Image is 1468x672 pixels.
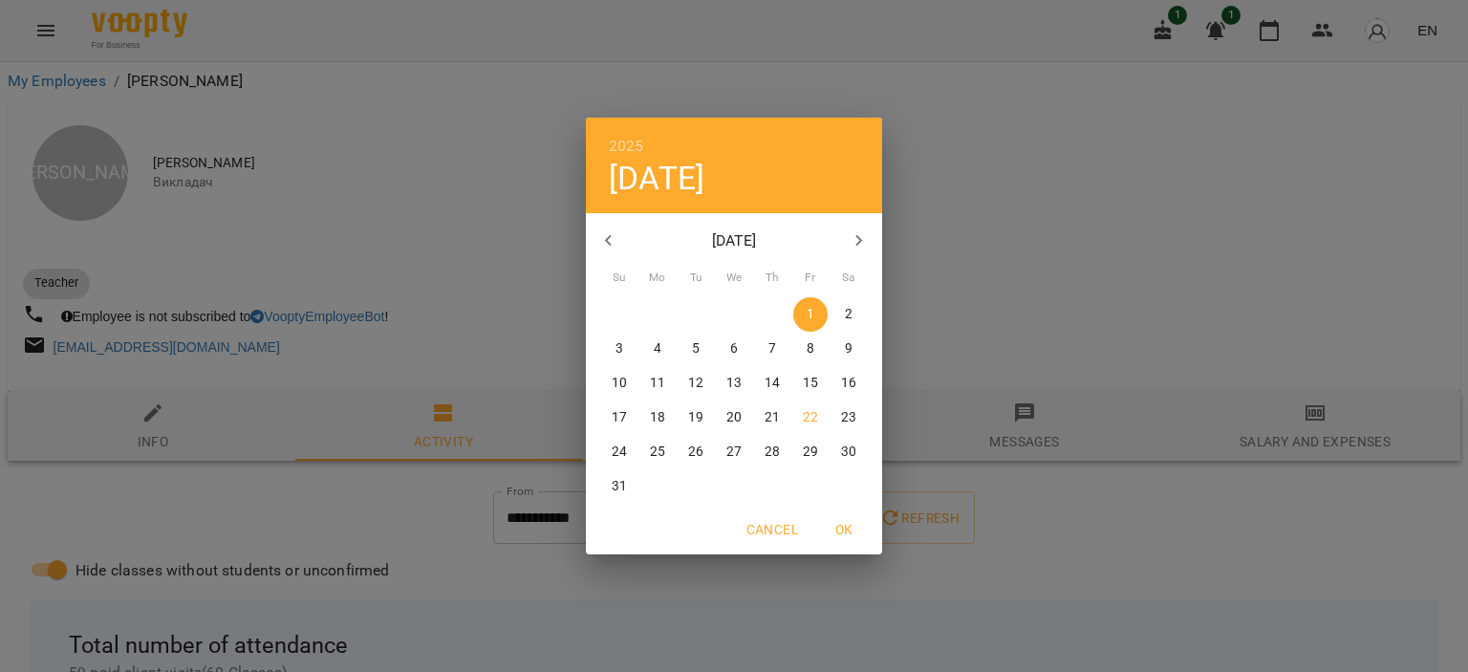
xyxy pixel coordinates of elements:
[717,401,751,435] button: 20
[612,408,627,427] p: 17
[765,374,780,393] p: 14
[831,297,866,332] button: 2
[609,159,704,198] button: [DATE]
[650,374,665,393] p: 11
[765,408,780,427] p: 21
[755,332,789,366] button: 7
[793,332,828,366] button: 8
[602,401,637,435] button: 17
[831,401,866,435] button: 23
[602,435,637,469] button: 24
[831,332,866,366] button: 9
[803,374,818,393] p: 15
[755,269,789,288] span: Th
[831,269,866,288] span: Sa
[845,305,853,324] p: 2
[654,339,661,358] p: 4
[615,339,623,358] p: 3
[640,401,675,435] button: 18
[717,269,751,288] span: We
[793,269,828,288] span: Fr
[650,443,665,462] p: 25
[807,305,814,324] p: 1
[831,366,866,401] button: 16
[640,435,675,469] button: 25
[717,332,751,366] button: 6
[692,339,700,358] p: 5
[602,269,637,288] span: Su
[793,401,828,435] button: 22
[841,408,856,427] p: 23
[679,366,713,401] button: 12
[679,269,713,288] span: Tu
[612,374,627,393] p: 10
[768,339,776,358] p: 7
[717,435,751,469] button: 27
[679,401,713,435] button: 19
[821,518,867,541] span: OK
[755,401,789,435] button: 21
[841,443,856,462] p: 30
[765,443,780,462] p: 28
[807,339,814,358] p: 8
[609,133,644,160] button: 2025
[612,477,627,496] p: 31
[793,366,828,401] button: 15
[755,435,789,469] button: 28
[726,374,742,393] p: 13
[632,229,837,252] p: [DATE]
[746,518,798,541] span: Cancel
[726,408,742,427] p: 20
[602,366,637,401] button: 10
[841,374,856,393] p: 16
[640,366,675,401] button: 11
[640,269,675,288] span: Mo
[679,332,713,366] button: 5
[640,332,675,366] button: 4
[803,408,818,427] p: 22
[845,339,853,358] p: 9
[739,512,806,547] button: Cancel
[813,512,874,547] button: OK
[726,443,742,462] p: 27
[679,435,713,469] button: 26
[688,443,703,462] p: 26
[612,443,627,462] p: 24
[831,435,866,469] button: 30
[688,374,703,393] p: 12
[688,408,703,427] p: 19
[602,469,637,504] button: 31
[602,332,637,366] button: 3
[793,297,828,332] button: 1
[755,366,789,401] button: 14
[717,366,751,401] button: 13
[650,408,665,427] p: 18
[793,435,828,469] button: 29
[730,339,738,358] p: 6
[803,443,818,462] p: 29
